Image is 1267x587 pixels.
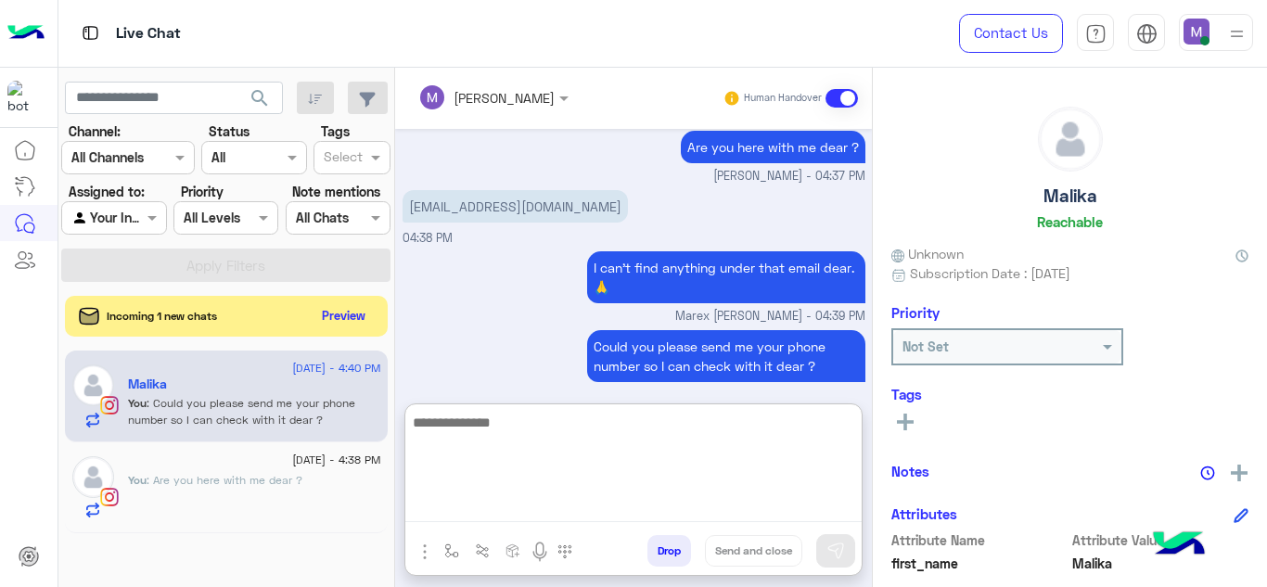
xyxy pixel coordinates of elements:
label: Priority [181,182,224,201]
button: Trigger scenario [467,535,498,566]
span: Marex [PERSON_NAME] - 04:39 PM [675,308,865,325]
img: tab [1136,23,1158,45]
span: Could you please send me your phone number so I can check with it dear ? [128,396,355,427]
img: defaultAdmin.png [1039,108,1102,171]
span: Malika [1072,554,1249,573]
img: hulul-logo.png [1146,513,1211,578]
img: select flow [444,543,459,558]
h5: Malika [128,376,167,392]
span: Attribute Value [1072,530,1249,550]
img: Instagram [100,488,119,506]
span: Subscription Date : [DATE] [910,263,1070,283]
span: Incoming 1 new chats [107,308,217,325]
label: Assigned to: [69,182,145,201]
img: 317874714732967 [7,81,41,114]
img: defaultAdmin.png [72,456,114,498]
a: Contact Us [959,14,1063,53]
h6: Priority [891,304,940,321]
h6: Tags [891,386,1248,402]
p: 1/9/2025, 4:40 PM [587,330,865,382]
img: Logo [7,14,45,53]
img: send attachment [414,541,436,563]
a: tab [1077,14,1114,53]
h6: Attributes [891,505,957,522]
small: Human Handover [744,91,822,106]
button: create order [498,535,529,566]
label: Channel: [69,121,121,141]
button: search [237,82,283,121]
button: Apply Filters [61,249,390,282]
p: 1/9/2025, 4:38 PM [403,190,628,223]
p: 1/9/2025, 4:39 PM [587,251,865,303]
button: select flow [437,535,467,566]
span: You [128,473,147,487]
span: Attribute Name [891,530,1069,550]
span: [DATE] - 4:38 PM [292,452,380,468]
span: [DATE] - 4:40 PM [292,360,380,376]
div: Select [321,147,363,171]
img: notes [1200,466,1215,480]
button: Send and close [705,535,802,567]
label: Tags [321,121,350,141]
button: Preview [314,302,374,329]
span: [PERSON_NAME] - 04:37 PM [713,168,865,185]
h5: Malika [1043,185,1097,207]
span: search [249,87,271,109]
img: profile [1225,22,1248,45]
h6: Notes [891,463,929,479]
h6: Reachable [1037,213,1103,230]
span: first_name [891,554,1069,573]
label: Status [209,121,250,141]
span: You [128,396,147,410]
img: Trigger scenario [475,543,490,558]
img: tab [79,21,102,45]
img: defaultAdmin.png [72,364,114,406]
img: send voice note [529,541,551,563]
img: Instagram [100,396,119,415]
img: userImage [1184,19,1209,45]
img: tab [1085,23,1107,45]
img: send message [826,542,845,560]
img: make a call [557,544,572,559]
span: Are you here with me dear ? [147,473,302,487]
p: Live Chat [116,21,181,46]
span: Unknown [891,244,964,263]
span: 04:38 PM [403,231,453,245]
button: Drop [647,535,691,567]
img: create order [506,543,520,558]
p: 1/9/2025, 4:37 PM [681,131,865,163]
img: add [1231,465,1248,481]
label: Note mentions [292,182,380,201]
